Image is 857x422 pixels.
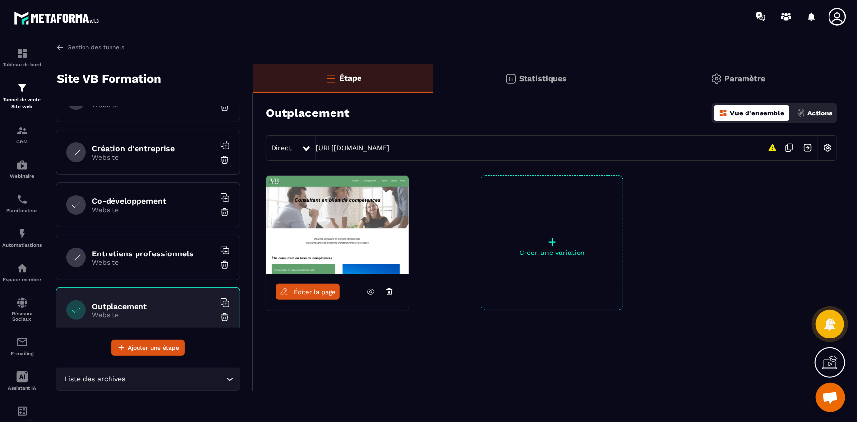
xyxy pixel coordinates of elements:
span: Direct [271,144,292,152]
h3: Outplacement [266,106,349,120]
p: Espace membre [2,277,42,282]
p: Statistiques [519,74,567,83]
p: Site VB Formation [57,69,161,88]
a: emailemailE-mailing [2,329,42,364]
p: Website [92,311,215,319]
p: Planificateur [2,208,42,213]
img: setting-gr.5f69749f.svg [711,73,722,84]
img: social-network [16,297,28,309]
a: social-networksocial-networkRéseaux Sociaux [2,289,42,329]
img: trash [220,155,230,165]
p: Assistant IA [2,385,42,391]
img: dashboard-orange.40269519.svg [719,109,728,117]
img: logo [14,9,102,27]
img: automations [16,262,28,274]
p: + [481,235,623,249]
div: Ouvrir le chat [816,383,845,412]
p: Créer une variation [481,249,623,256]
div: Search for option [56,368,240,391]
a: [URL][DOMAIN_NAME] [316,144,389,152]
img: formation [16,125,28,137]
a: automationsautomationsWebinaire [2,152,42,186]
a: automationsautomationsAutomatisations [2,221,42,255]
p: Tunnel de vente Site web [2,96,42,110]
input: Search for option [128,374,224,385]
p: Paramètre [725,74,766,83]
img: scheduler [16,194,28,205]
span: Ajouter une étape [128,343,179,353]
button: Ajouter une étape [111,340,185,356]
a: Assistant IA [2,364,42,398]
img: arrow [56,43,65,52]
a: formationformationCRM [2,117,42,152]
p: Réseaux Sociaux [2,311,42,322]
p: Website [92,206,215,214]
img: automations [16,159,28,171]
h6: Entretiens professionnels [92,249,215,258]
img: email [16,337,28,348]
p: Website [92,258,215,266]
img: formation [16,48,28,59]
h6: Co-développement [92,197,215,206]
img: bars-o.4a397970.svg [325,72,337,84]
a: schedulerschedulerPlanificateur [2,186,42,221]
a: automationsautomationsEspace membre [2,255,42,289]
img: actions.d6e523a2.png [797,109,805,117]
h6: Création d'entreprise [92,144,215,153]
span: Éditer la page [294,288,336,296]
img: trash [220,260,230,270]
img: stats.20deebd0.svg [505,73,517,84]
p: Automatisations [2,242,42,248]
p: Actions [807,109,832,117]
p: Webinaire [2,173,42,179]
img: formation [16,82,28,94]
a: Éditer la page [276,284,340,300]
p: Website [92,153,215,161]
img: automations [16,228,28,240]
img: trash [220,102,230,112]
p: E-mailing [2,351,42,356]
p: CRM [2,139,42,144]
img: trash [220,207,230,217]
img: trash [220,312,230,322]
img: arrow-next.bcc2205e.svg [799,139,817,157]
a: Gestion des tunnels [56,43,124,52]
p: Vue d'ensemble [730,109,784,117]
a: formationformationTunnel de vente Site web [2,75,42,117]
img: accountant [16,405,28,417]
img: image [266,176,409,274]
span: Liste des archives [62,374,128,385]
p: Étape [339,73,361,83]
img: setting-w.858f3a88.svg [818,139,837,157]
p: Tableau de bord [2,62,42,67]
h6: Outplacement [92,302,215,311]
a: formationformationTableau de bord [2,40,42,75]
